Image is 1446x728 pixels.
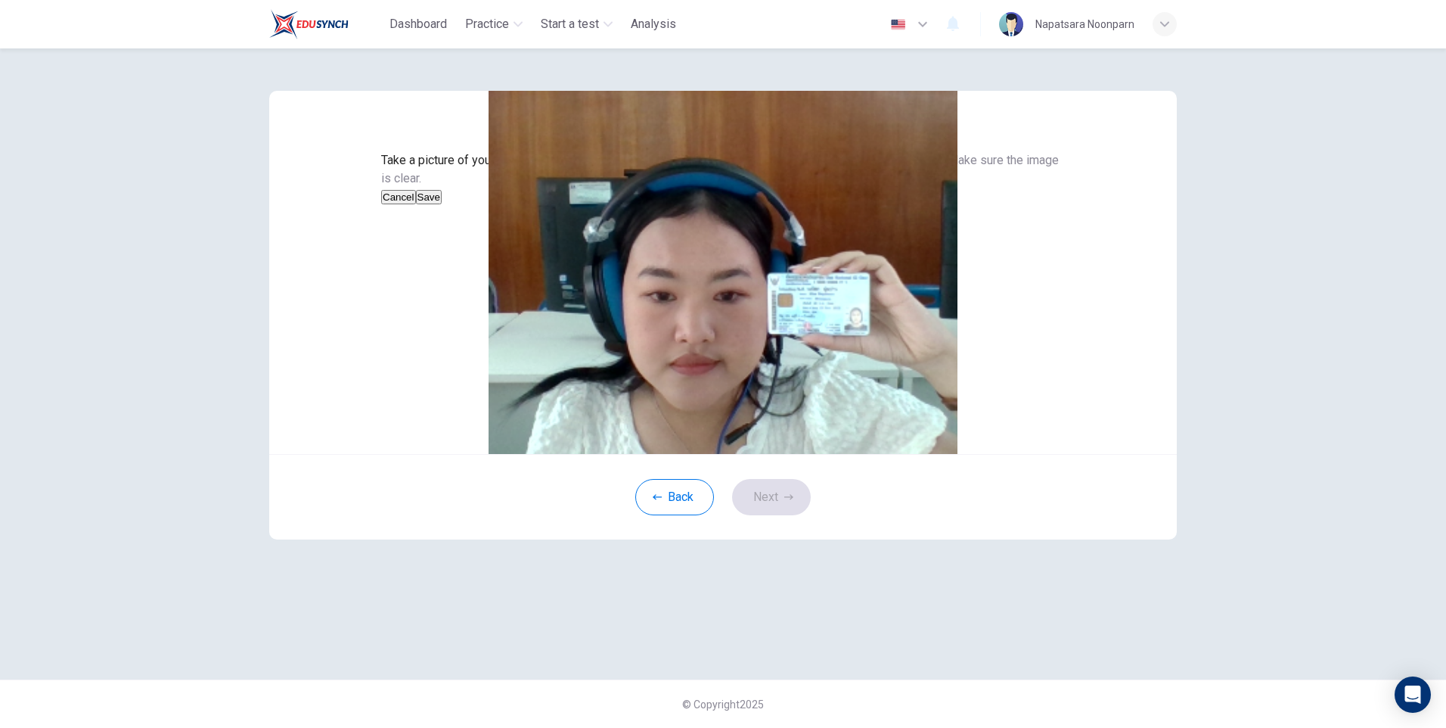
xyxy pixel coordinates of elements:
[269,9,349,39] img: Train Test logo
[535,11,619,38] button: Start a test
[459,11,529,38] button: Practice
[269,91,1177,454] img: preview screemshot
[465,15,509,33] span: Practice
[269,9,383,39] a: Train Test logo
[635,479,714,515] button: Back
[1395,677,1431,713] div: Open Intercom Messenger
[631,15,676,33] span: Analysis
[1035,15,1134,33] div: Napatsara Noonparn
[383,11,453,38] button: Dashboard
[541,15,599,33] span: Start a test
[625,11,682,38] button: Analysis
[682,698,764,711] span: © Copyright 2025
[999,12,1023,36] img: Profile picture
[889,19,908,30] img: en
[389,15,447,33] span: Dashboard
